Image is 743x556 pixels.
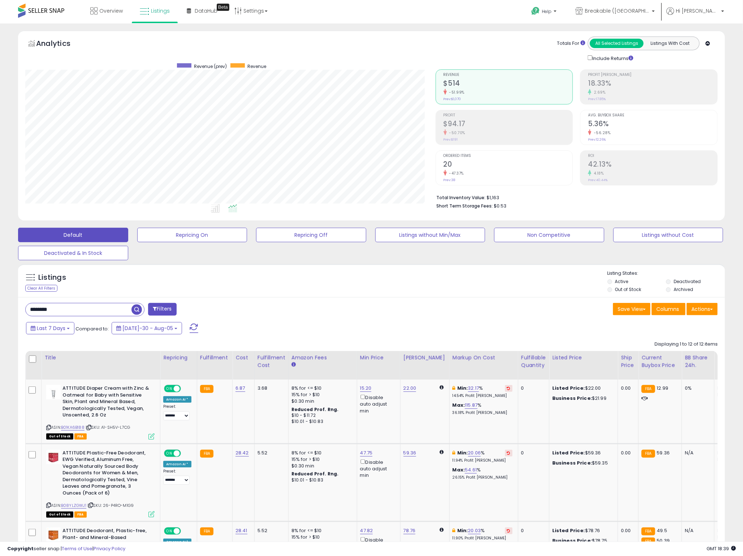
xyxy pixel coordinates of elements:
[453,402,513,415] div: %
[542,8,552,14] span: Help
[44,354,157,362] div: Title
[163,396,191,403] div: Amazon AI *
[657,527,668,534] span: 49.5
[437,193,712,201] li: $1,163
[26,322,74,334] button: Last 7 Days
[180,528,191,534] span: OFF
[642,538,655,546] small: FBA
[165,450,174,456] span: ON
[291,541,351,547] div: $0.30 min
[457,449,468,456] b: Min:
[99,7,123,14] span: Overview
[258,354,285,369] div: Fulfillment Cost
[552,385,612,392] div: $22.00
[621,450,633,456] div: 0.00
[74,433,87,440] span: FBA
[453,410,513,415] p: 36.18% Profit [PERSON_NAME]
[494,202,507,209] span: $0.53
[61,502,86,509] a: B08YLZGWJ1
[717,456,741,463] div: FBM: 0
[403,385,416,392] a: 22.00
[247,63,266,69] span: Revenue
[621,354,635,369] div: Ship Price
[163,469,191,485] div: Preset:
[666,7,724,23] a: Hi [PERSON_NAME]
[291,406,339,412] b: Reduced Prof. Rng.
[468,527,481,534] a: 20.03
[468,449,481,457] a: 20.06
[7,545,34,552] strong: Copyright
[444,137,458,142] small: Prev: $191
[687,303,718,315] button: Actions
[360,385,372,392] a: 15.20
[360,527,373,534] a: 47.82
[444,97,461,101] small: Prev: $1,070
[163,404,191,420] div: Preset:
[588,160,717,170] h2: 42.13%
[200,450,213,458] small: FBA
[717,450,741,456] div: FBA: 1
[256,228,366,242] button: Repricing Off
[112,322,182,334] button: [DATE]-30 - Aug-05
[552,527,612,534] div: $78.76
[180,386,191,392] span: OFF
[236,449,249,457] a: 28.42
[291,362,296,368] small: Amazon Fees.
[642,385,655,393] small: FBA
[652,303,686,315] button: Columns
[453,466,465,473] b: Max:
[552,460,612,466] div: $59.35
[137,228,247,242] button: Repricing On
[291,471,339,477] b: Reduced Prof. Rng.
[38,273,66,283] h5: Listings
[46,433,73,440] span: All listings that are currently out of stock and unavailable for purchase on Amazon
[403,527,416,534] a: 78.76
[46,512,73,518] span: All listings that are currently out of stock and unavailable for purchase on Amazon
[360,393,395,414] div: Disable auto adjust min
[46,385,155,439] div: ASIN:
[291,456,351,463] div: 15% for > $10
[291,463,351,469] div: $0.30 min
[236,385,245,392] a: 6.87
[195,7,217,14] span: DataHub
[444,73,573,77] span: Revenue
[87,502,134,508] span: | SKU: 26-P4RO-M1G9
[291,527,351,534] div: 8% for <= $10
[453,354,515,362] div: Markup on Cost
[236,527,247,534] a: 28.41
[717,392,741,398] div: FBM: 0
[621,527,633,534] div: 0.00
[494,228,604,242] button: Non Competitive
[588,114,717,117] span: Avg. Buybox Share
[588,137,606,142] small: Prev: 12.26%
[557,40,585,47] div: Totals For
[163,461,191,467] div: Amazon AI *
[521,354,546,369] div: Fulfillable Quantity
[674,286,693,292] label: Archived
[717,527,741,534] div: FBA: 2
[552,385,585,392] b: Listed Price:
[122,325,173,332] span: [DATE]-30 - Aug-05
[453,450,513,463] div: %
[642,450,655,458] small: FBA
[707,545,736,552] span: 2025-08-13 18:39 GMT
[375,228,485,242] button: Listings without Min/Max
[656,305,679,313] span: Columns
[453,536,513,541] p: 11.90% Profit [PERSON_NAME]
[453,467,513,480] div: %
[36,38,85,50] h5: Analytics
[674,278,701,285] label: Deactivated
[360,458,395,479] div: Disable auto adjust min
[18,246,128,260] button: Deactivated & In Stock
[360,354,397,362] div: Min Price
[46,450,61,464] img: 41zg6T20VqL._SL40_.jpg
[444,160,573,170] h2: 20
[588,178,608,182] small: Prev: 40.44%
[591,130,611,136] small: -56.28%
[588,79,717,89] h2: 18.33%
[685,385,709,392] div: 0%
[61,424,85,431] a: B01KA6B188
[552,395,592,402] b: Business Price:
[200,354,229,362] div: Fulfillment
[453,393,513,398] p: 14.54% Profit [PERSON_NAME]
